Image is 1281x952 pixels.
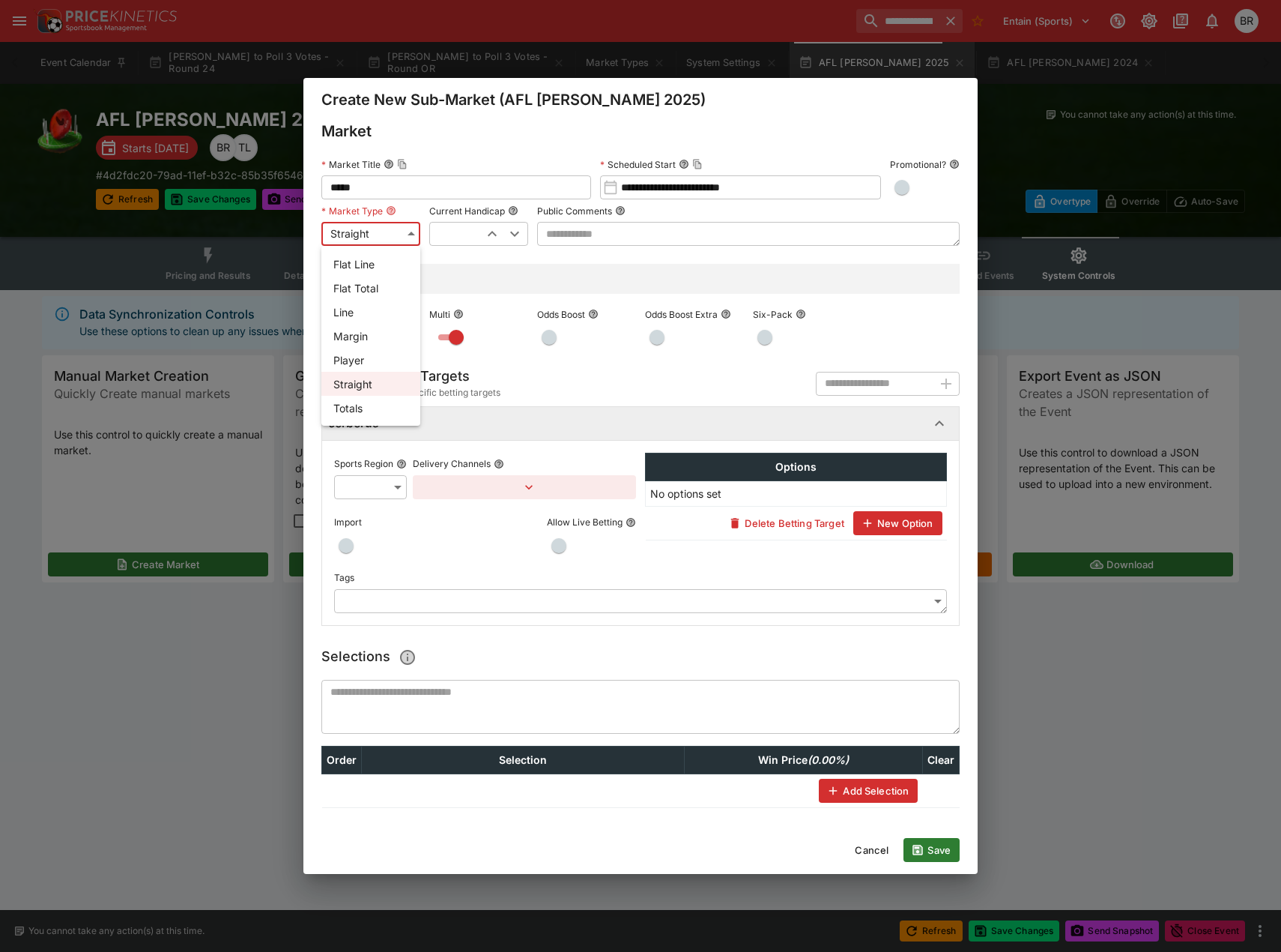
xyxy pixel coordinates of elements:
li: Margin [321,324,420,348]
li: Line [321,300,420,324]
li: Totals [321,396,420,420]
li: Flat Total [321,276,420,300]
li: Straight [321,372,420,396]
li: Player [321,348,420,372]
li: Flat Line [321,252,420,276]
